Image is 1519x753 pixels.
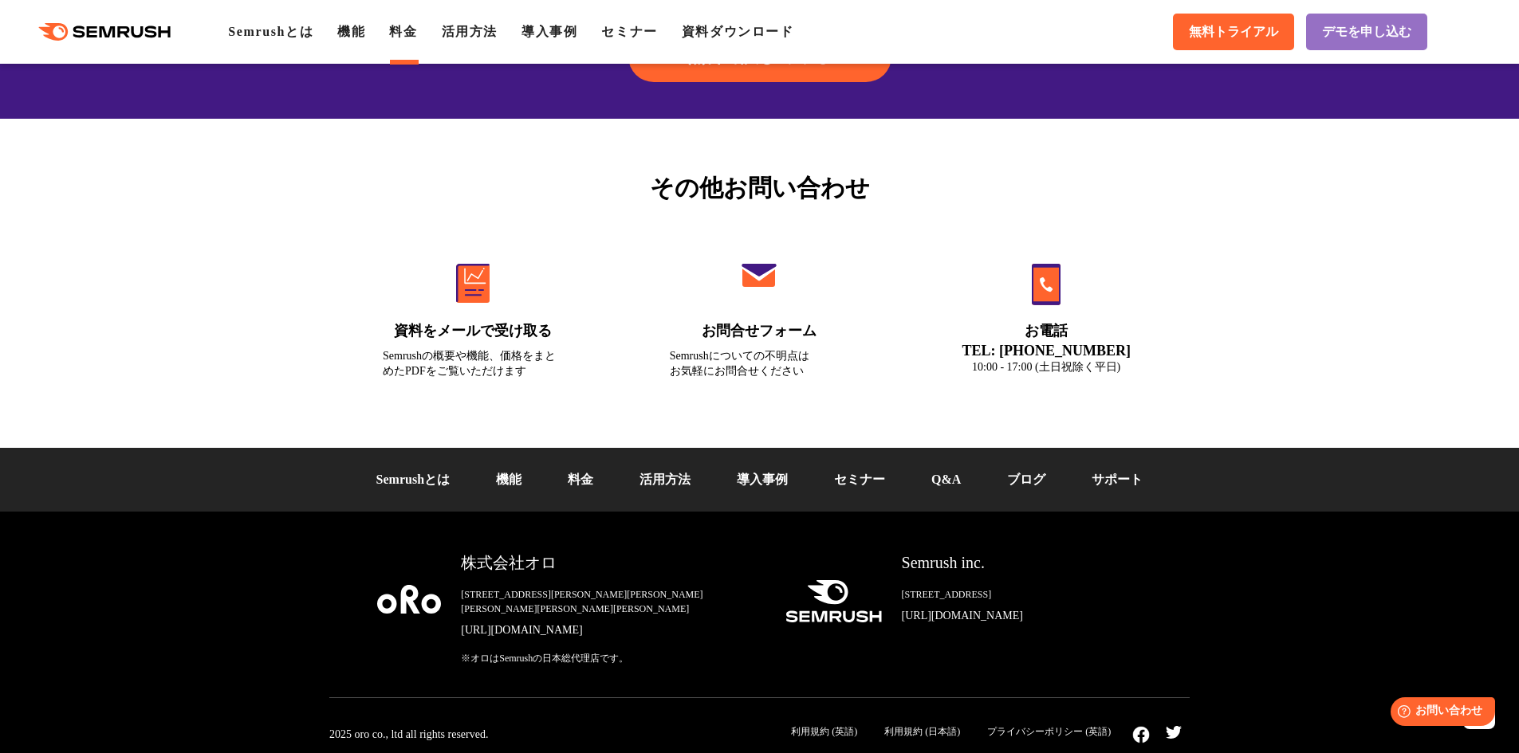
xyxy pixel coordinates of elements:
div: [STREET_ADDRESS][PERSON_NAME][PERSON_NAME][PERSON_NAME][PERSON_NAME][PERSON_NAME] [461,587,759,616]
a: 導入事例 [737,473,788,486]
a: 導入事例 [521,25,577,38]
a: Semrushとは [376,473,450,486]
span: デモを申し込む [1322,24,1411,41]
a: Semrushとは [228,25,313,38]
div: [STREET_ADDRESS] [902,587,1142,602]
a: 機能 [337,25,365,38]
iframe: Help widget launcher [1377,691,1501,735]
a: 無料トライアル [1173,14,1294,50]
div: TEL: [PHONE_NUMBER] [956,342,1136,359]
a: Q&A [931,473,961,486]
a: セミナー [834,473,885,486]
div: お電話 [956,321,1136,341]
span: 無料トライアル [1189,24,1278,41]
a: 料金 [568,473,593,486]
a: セミナー [601,25,657,38]
a: 機能 [496,473,521,486]
a: 活用方法 [442,25,498,38]
a: 資料をメールで受け取る Semrushの概要や機能、価格をまとめたPDFをご覧いただけます [349,229,596,398]
div: 株式会社オロ [461,551,759,575]
a: サポート [1092,473,1143,486]
div: Semrushの概要や機能、価格をまとめたPDFをご覧いただけます [383,348,563,378]
img: oro company [377,585,441,614]
a: 資料ダウンロード [682,25,794,38]
img: facebook [1132,726,1150,743]
div: その他お問い合わせ [329,170,1190,206]
div: 2025 oro co., ltd all rights reserved. [329,728,488,742]
a: 利用規約 (英語) [791,726,857,737]
div: 10:00 - 17:00 (土日祝除く平日) [956,359,1136,375]
a: プライバシーポリシー (英語) [987,726,1111,737]
div: お問合せフォーム [670,321,850,341]
div: Semrush inc. [902,551,1142,575]
div: 資料をメールで受け取る [383,321,563,341]
div: Semrushについての不明点は お気軽にお問合せください [670,348,850,378]
a: デモを申し込む [1306,14,1427,50]
a: 利用規約 (日本語) [884,726,960,737]
a: [URL][DOMAIN_NAME] [902,608,1142,624]
a: ブログ [1007,473,1045,486]
a: 料金 [389,25,417,38]
a: お問合せフォーム Semrushについての不明点はお気軽にお問合せください [636,229,883,398]
a: 活用方法 [639,473,691,486]
div: ※オロはSemrushの日本総代理店です。 [461,651,759,665]
img: twitter [1166,726,1182,739]
a: [URL][DOMAIN_NAME] [461,622,759,638]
